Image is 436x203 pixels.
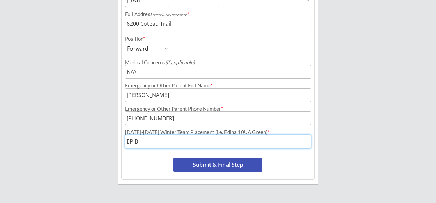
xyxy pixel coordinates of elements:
[125,65,311,79] input: Allergies, injuries, etc.
[165,59,195,65] em: (if applicable)
[125,17,311,30] input: Street, City, Province/State
[125,36,160,41] div: Position
[125,83,311,88] div: Emergency or Other Parent Full Name
[173,158,262,172] button: Submit & Final Step
[125,130,311,135] div: [DATE]-[DATE] Winter Team Placement (i.e. Edina 10UA Green)
[125,106,311,111] div: Emergency or Other Parent Phone Number
[125,12,311,17] div: Full Address
[125,60,311,65] div: Medical Concerns
[153,13,186,17] em: street & city necessary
